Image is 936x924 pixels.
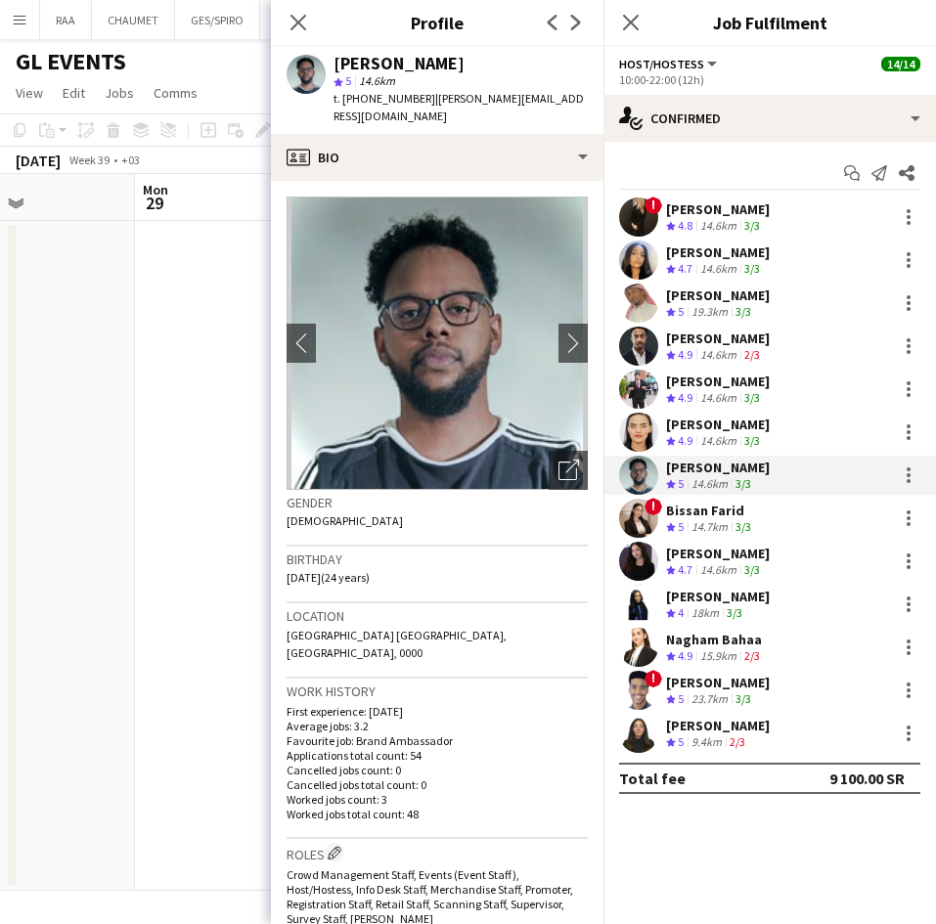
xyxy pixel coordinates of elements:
p: Favourite job: Brand Ambassador [287,733,588,748]
span: 4.9 [678,648,692,663]
button: GES/SPIRO [175,1,260,39]
span: 5 [678,304,684,319]
div: 23.7km [688,691,732,708]
span: [DEMOGRAPHIC_DATA] [287,513,403,528]
p: Worked jobs total count: 48 [287,807,588,821]
h3: Job Fulfilment [603,10,936,35]
span: Week 39 [65,153,113,167]
div: 14.6km [696,390,740,407]
span: [GEOGRAPHIC_DATA] [GEOGRAPHIC_DATA], [GEOGRAPHIC_DATA], 0000 [287,628,507,660]
h3: Roles [287,843,588,863]
div: [PERSON_NAME] [666,200,770,218]
span: 5 [678,476,684,491]
p: Applications total count: 54 [287,748,588,763]
p: Cancelled jobs count: 0 [287,763,588,777]
span: 4.9 [678,433,692,448]
div: Confirmed [603,95,936,142]
div: 14.6km [696,218,740,235]
span: Mon [143,181,168,198]
app-skills-label: 2/3 [744,648,760,663]
h1: GL EVENTS [16,47,126,76]
div: 19.3km [688,304,732,321]
div: [PERSON_NAME] [666,545,770,562]
app-skills-label: 3/3 [744,218,760,233]
app-skills-label: 2/3 [744,347,760,362]
span: 5 [345,73,351,88]
div: 14.6km [696,562,740,579]
p: Cancelled jobs total count: 0 [287,777,588,792]
span: 4 [678,605,684,620]
span: ! [645,670,662,687]
h3: Location [287,607,588,625]
span: 4.8 [678,218,692,233]
div: 14.6km [696,347,740,364]
div: 18km [688,605,723,622]
span: 4.9 [678,347,692,362]
app-skills-label: 3/3 [735,476,751,491]
div: [PERSON_NAME] [666,717,770,734]
div: 10:00-22:00 (12h) [619,72,920,87]
div: [DATE] [16,151,61,170]
div: [PERSON_NAME] [666,373,770,390]
div: [PERSON_NAME] [666,459,770,476]
div: Bissan Farid [666,502,755,519]
div: 9 100.00 SR [829,769,905,788]
app-skills-label: 3/3 [735,519,751,534]
div: 14.7km [688,519,732,536]
p: Worked jobs count: 3 [287,792,588,807]
span: 29 [140,192,168,214]
h3: Birthday [287,550,588,568]
app-skills-label: 3/3 [744,261,760,276]
a: View [8,80,51,106]
a: Comms [146,80,205,106]
span: 4.7 [678,562,692,577]
app-skills-label: 3/3 [735,304,751,319]
div: Nagham Bahaa [666,631,764,648]
button: Host/Hostess [619,57,720,71]
span: 5 [678,734,684,749]
span: Comms [154,84,198,102]
h3: Profile [271,10,603,35]
span: [DATE] (24 years) [287,570,370,585]
img: Crew avatar or photo [287,197,588,490]
div: 14.6km [696,261,740,278]
div: [PERSON_NAME] [666,674,770,691]
div: Open photos pop-in [549,451,588,490]
span: 14/14 [881,57,920,71]
div: 14.6km [688,476,732,493]
a: Jobs [97,80,142,106]
span: 4.9 [678,390,692,405]
div: [PERSON_NAME] [666,416,770,433]
div: [PERSON_NAME] [666,330,770,347]
div: 14.6km [696,433,740,450]
button: RAA [40,1,92,39]
span: Host/Hostess [619,57,704,71]
span: 4.7 [678,261,692,276]
span: t. [PHONE_NUMBER] [334,91,435,106]
div: +03 [121,153,140,167]
app-skills-label: 3/3 [727,605,742,620]
span: 5 [678,519,684,534]
div: Bio [271,134,603,181]
button: CHAUMET [92,1,175,39]
span: Jobs [105,84,134,102]
div: [PERSON_NAME] [666,286,770,304]
div: Total fee [619,769,686,788]
p: Average jobs: 3.2 [287,719,588,733]
app-skills-label: 3/3 [744,433,760,448]
div: 9.4km [688,734,726,751]
app-skills-label: 3/3 [744,562,760,577]
span: Edit [63,84,85,102]
a: Edit [55,80,93,106]
h3: Gender [287,494,588,511]
h3: Work history [287,682,588,700]
app-skills-label: 3/3 [744,390,760,405]
span: View [16,84,43,102]
app-skills-label: 2/3 [730,734,745,749]
button: [PERSON_NAME] [260,1,376,39]
div: [PERSON_NAME] [666,243,770,261]
span: | [PERSON_NAME][EMAIL_ADDRESS][DOMAIN_NAME] [334,91,584,123]
div: 15.9km [696,648,740,665]
app-skills-label: 3/3 [735,691,751,706]
p: First experience: [DATE] [287,704,588,719]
